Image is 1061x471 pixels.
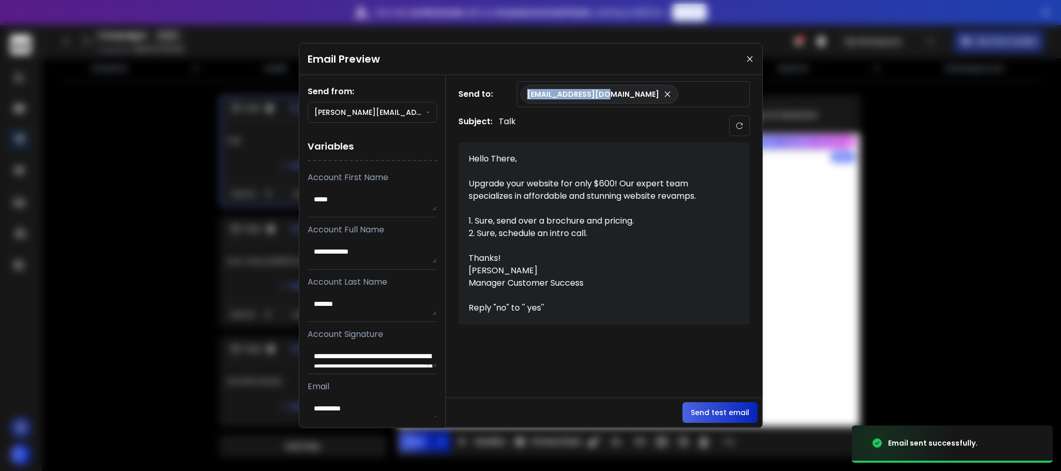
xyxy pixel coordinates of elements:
[469,302,728,314] div: Reply "no" to '' yes''
[469,178,728,202] div: Upgrade your website for only $600! Our expert team specializes in affordable and stunning websit...
[308,133,437,161] h1: Variables
[308,380,437,393] p: Email
[469,264,728,277] div: [PERSON_NAME]
[308,52,380,66] h1: Email Preview
[314,107,426,117] p: [PERSON_NAME][EMAIL_ADDRESS][PERSON_NAME][DOMAIN_NAME]
[469,252,728,264] div: Thanks!
[458,88,500,100] h1: Send to:
[308,276,437,288] p: Account Last Name
[469,153,728,165] div: Hello There,
[458,115,492,136] h1: Subject:
[469,215,728,227] div: 1. Sure, send over a brochure and pricing.
[888,438,978,448] div: Email sent successfully.
[469,277,728,289] div: Manager Customer Success
[527,89,659,99] p: [EMAIL_ADDRESS][DOMAIN_NAME]
[469,227,728,240] div: 2. Sure, schedule an intro call.
[308,224,437,236] p: Account Full Name
[308,328,437,341] p: Account Signature
[682,402,758,423] button: Send test email
[308,171,437,184] p: Account First Name
[308,85,437,98] h1: Send from:
[499,115,516,136] p: Talk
